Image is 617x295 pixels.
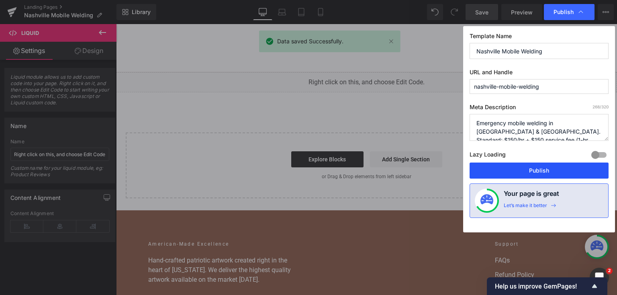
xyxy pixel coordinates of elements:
[175,127,247,143] a: Explore Blocks
[504,189,559,202] h4: Your page is great
[32,232,185,260] p: Hand-crafted patriotic artwork created right in the heart of [US_STATE]. We deliver the highest q...
[22,150,479,155] p: or Drag & Drop elements from left sidebar
[32,216,185,224] h2: American-Made Excellence
[470,163,609,179] button: Publish
[470,33,609,43] label: Template Name
[470,69,609,79] label: URL and Handle
[590,268,609,287] iframe: Intercom live chat
[470,149,506,163] label: Lazy Loading
[470,114,609,141] textarea: Emergency mobile welding in [GEOGRAPHIC_DATA] & [GEOGRAPHIC_DATA]. Standard: $150/hr + $150 servi...
[495,283,590,290] span: Help us improve GemPages!
[592,104,609,109] span: /320
[606,268,613,274] span: 2
[495,281,599,291] button: Show survey - Help us improve GemPages!
[554,8,574,16] span: Publish
[254,127,326,143] a: Add Single Section
[480,194,493,207] img: onboarding-status.svg
[379,216,469,224] h2: Support
[379,246,469,256] a: Refund Policy
[470,104,609,114] label: Meta Description
[504,202,547,213] div: Let’s make it better
[379,260,469,270] a: Privacy Policy
[379,232,469,241] a: FAQs
[592,104,600,109] span: 268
